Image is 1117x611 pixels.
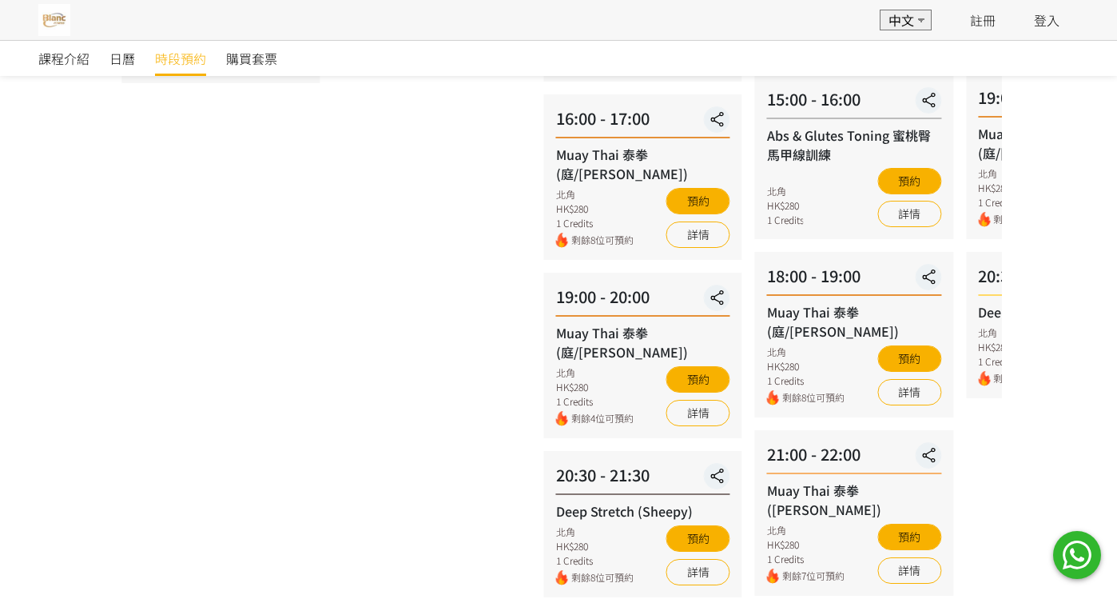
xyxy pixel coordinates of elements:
[556,187,634,202] div: 北角
[571,570,634,585] span: 剩餘8位可預約
[226,49,277,68] span: 購買套票
[767,345,845,359] div: 北角
[38,4,70,36] img: THgjIW9v0vP8FkcVPggNTCb1B0l2x6CQsFzpAQmc.jpg
[226,41,277,76] a: 購買套票
[767,87,941,119] div: 15:00 - 16:00
[978,325,1055,340] div: 北角
[767,184,804,198] div: 北角
[556,553,634,568] div: 1 Credits
[993,371,1055,386] span: 剩餘8位可預約
[38,41,89,76] a: 課程介紹
[556,570,568,585] img: fire.png
[666,188,730,214] button: 預約
[556,285,730,317] div: 19:00 - 20:00
[970,10,996,30] a: 註冊
[978,181,1055,195] div: HK$280
[767,552,845,566] div: 1 Credits
[556,106,730,138] div: 16:00 - 17:00
[109,41,135,76] a: 日曆
[556,233,568,248] img: fire.png
[978,354,1055,369] div: 1 Credits
[556,380,634,394] div: HK$280
[556,463,730,495] div: 20:30 - 21:30
[877,379,941,405] a: 詳情
[767,126,941,164] div: Abs & Glutes Toning 蜜桃臀馬甲線訓練
[877,345,941,372] button: 預約
[877,524,941,550] button: 預約
[767,373,845,388] div: 1 Credits
[38,49,89,68] span: 課程介紹
[666,400,730,426] a: 詳情
[155,41,206,76] a: 時段預約
[782,569,845,584] span: 剩餘7位可預約
[571,233,634,248] span: 剩餘8位可預約
[767,213,804,227] div: 1 Credits
[666,559,730,585] a: 詳情
[556,323,730,361] div: Muay Thai 泰拳 (庭/[PERSON_NAME])
[767,523,845,537] div: 北角
[556,501,730,521] div: Deep Stretch (Sheepy)
[767,359,845,373] div: HK$280
[877,557,941,584] a: 詳情
[877,168,941,194] button: 預約
[978,195,1055,210] div: 1 Credits
[556,365,634,380] div: 北角
[155,49,206,68] span: 時段預約
[571,411,634,426] span: 剩餘4位可預約
[556,525,634,539] div: 北角
[556,145,730,183] div: Muay Thai 泰拳 (庭/[PERSON_NAME])
[767,537,845,552] div: HK$280
[978,212,990,227] img: fire.png
[978,166,1055,181] div: 北角
[666,366,730,393] button: 預約
[666,222,730,248] a: 詳情
[556,411,568,426] img: fire.png
[767,569,779,584] img: fire.png
[666,525,730,552] button: 預約
[767,442,941,474] div: 21:00 - 22:00
[767,302,941,341] div: Muay Thai 泰拳 (庭/[PERSON_NAME])
[109,49,135,68] span: 日曆
[767,264,941,296] div: 18:00 - 19:00
[978,371,990,386] img: fire.png
[556,539,634,553] div: HK$280
[993,212,1055,227] span: 剩餘5位可預約
[556,394,634,409] div: 1 Credits
[767,198,804,213] div: HK$280
[767,481,941,519] div: Muay Thai 泰拳 ([PERSON_NAME])
[767,390,779,405] img: fire.png
[782,390,845,405] span: 剩餘8位可預約
[556,202,634,216] div: HK$280
[556,216,634,230] div: 1 Credits
[877,201,941,227] a: 詳情
[978,340,1055,354] div: HK$280
[1034,10,1059,30] a: 登入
